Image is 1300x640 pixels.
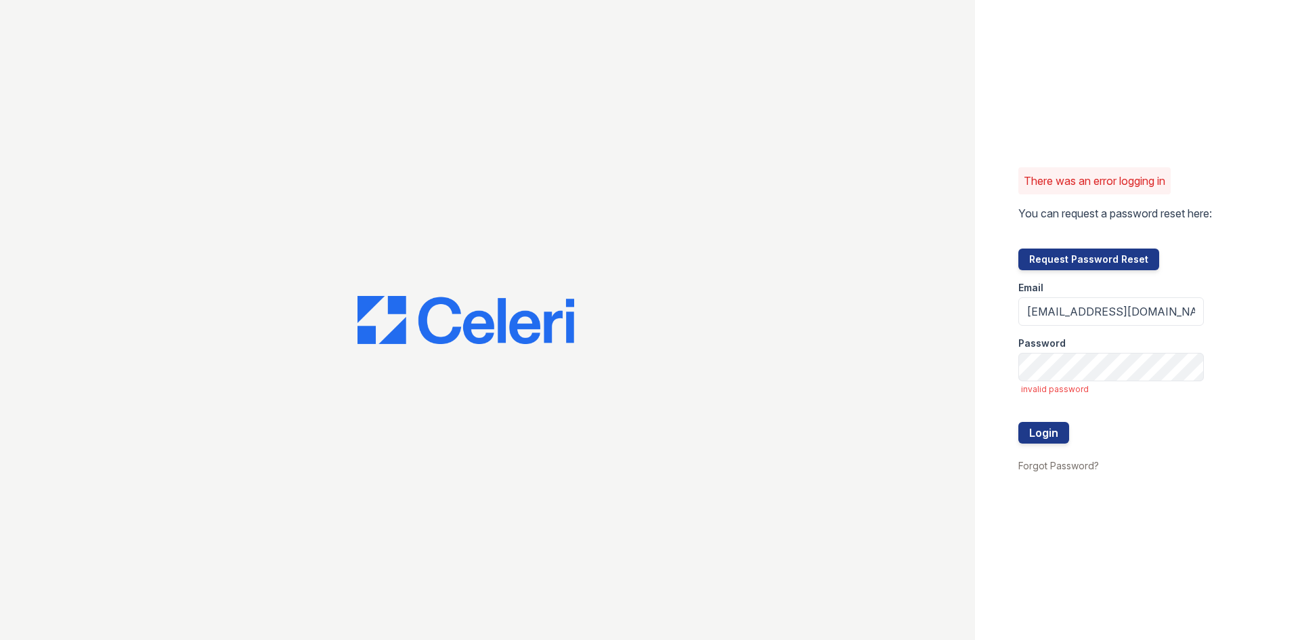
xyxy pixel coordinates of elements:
[357,296,574,345] img: CE_Logo_Blue-a8612792a0a2168367f1c8372b55b34899dd931a85d93a1a3d3e32e68fde9ad4.png
[1024,173,1165,189] p: There was an error logging in
[1021,384,1204,395] span: invalid password
[1018,205,1212,221] p: You can request a password reset here:
[1018,249,1159,270] button: Request Password Reset
[1018,422,1069,444] button: Login
[1018,281,1043,295] label: Email
[1018,337,1066,350] label: Password
[1018,460,1099,471] a: Forgot Password?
